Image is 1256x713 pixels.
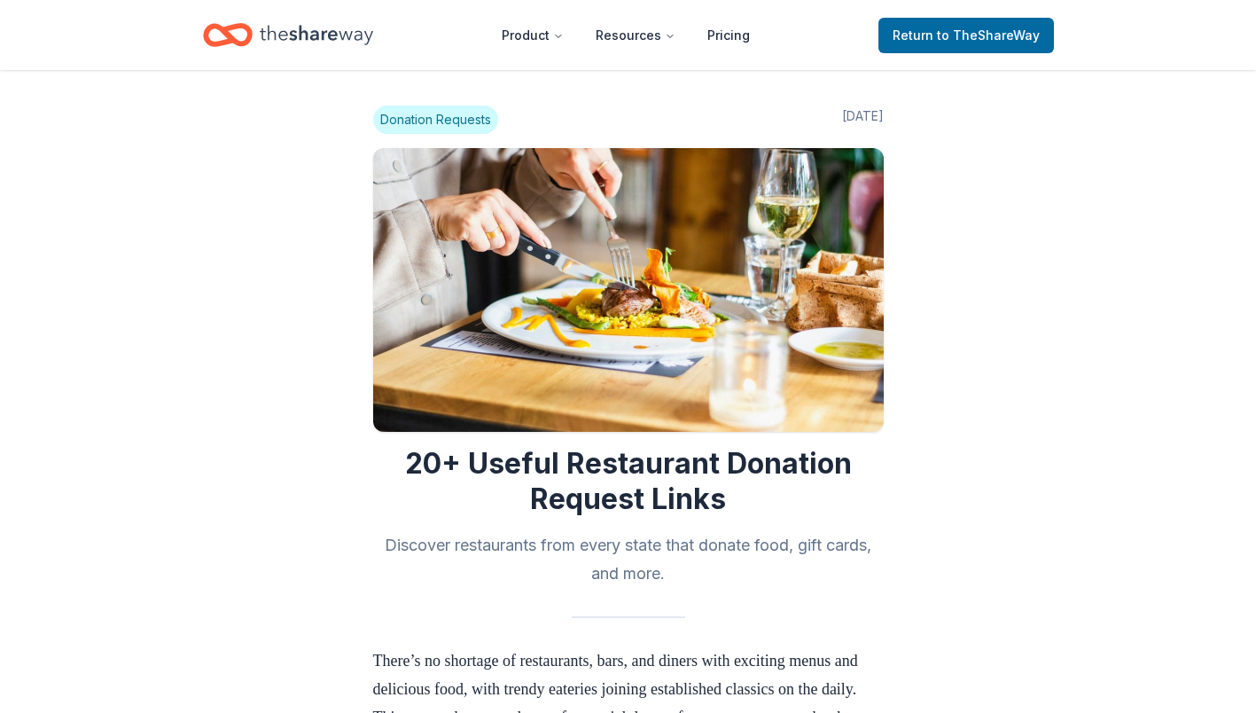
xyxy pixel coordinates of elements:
span: Return [893,25,1040,46]
span: Donation Requests [373,106,498,134]
h2: Discover restaurants from every state that donate food, gift cards, and more. [373,531,884,588]
a: Pricing [693,18,764,53]
img: Image for 20+ Useful Restaurant Donation Request Links [373,148,884,432]
h1: 20+ Useful Restaurant Donation Request Links [373,446,884,517]
a: Home [203,14,373,56]
span: to TheShareWay [937,27,1040,43]
a: Returnto TheShareWay [878,18,1054,53]
button: Product [488,18,578,53]
span: [DATE] [842,106,884,134]
nav: Main [488,14,764,56]
button: Resources [581,18,690,53]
